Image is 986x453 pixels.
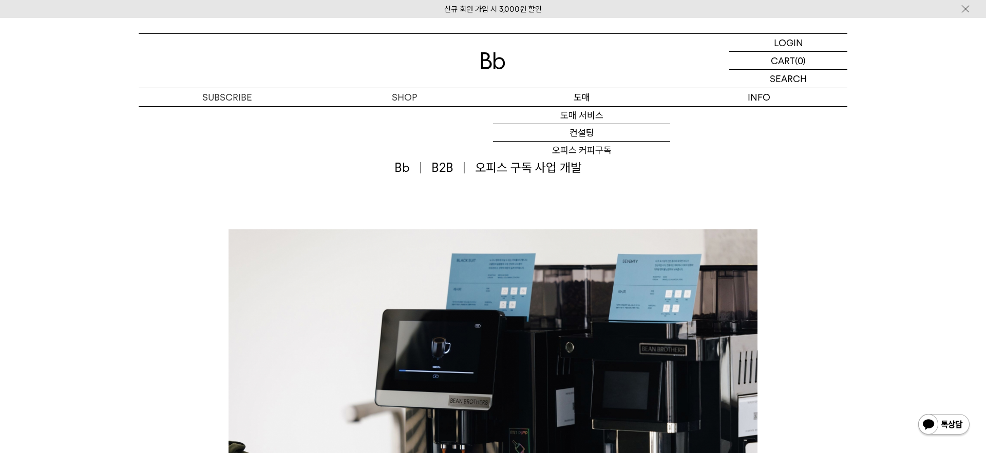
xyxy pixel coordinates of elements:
a: 컨설팅 [493,124,670,142]
a: SUBSCRIBE [139,88,316,106]
p: LOGIN [774,34,803,51]
img: 로고 [481,52,505,69]
span: B2B [431,159,465,176]
span: 오피스 구독 사업 개발 [475,159,581,176]
img: 카카오톡 채널 1:1 채팅 버튼 [917,413,971,438]
a: CART (0) [729,52,847,70]
a: 신규 회원 가입 시 3,000원 할인 [444,5,542,14]
p: INFO [670,88,847,106]
a: LOGIN [729,34,847,52]
a: SHOP [316,88,493,106]
p: SEARCH [770,70,807,88]
p: CART [771,52,795,69]
a: 도매 서비스 [493,107,670,124]
p: 도매 [493,88,670,106]
p: (0) [795,52,806,69]
span: Bb [394,159,421,176]
a: 오피스 커피구독 [493,142,670,159]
